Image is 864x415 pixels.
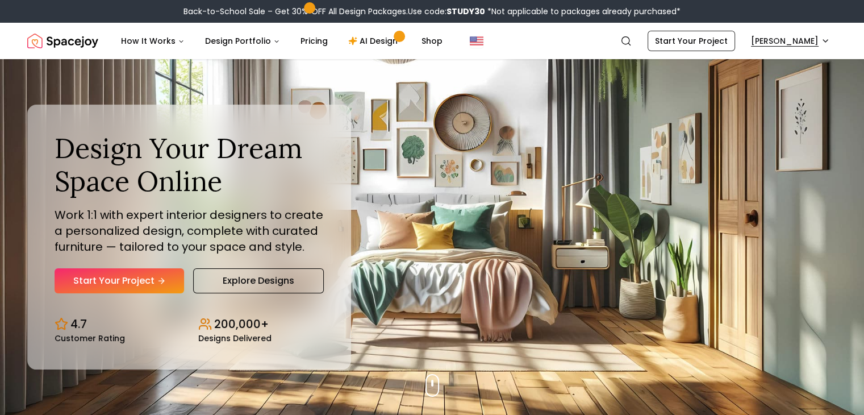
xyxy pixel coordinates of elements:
p: Work 1:1 with expert interior designers to create a personalized design, complete with curated fu... [55,207,324,255]
button: [PERSON_NAME] [744,31,837,51]
span: *Not applicable to packages already purchased* [485,6,681,17]
a: Shop [412,30,452,52]
p: 200,000+ [214,316,269,332]
div: Back-to-School Sale – Get 30% OFF All Design Packages. [183,6,681,17]
img: United States [470,34,483,48]
nav: Global [27,23,837,59]
p: 4.7 [70,316,87,332]
a: AI Design [339,30,410,52]
nav: Main [112,30,452,52]
span: Use code: [408,6,485,17]
a: Explore Designs [193,268,324,293]
a: Spacejoy [27,30,98,52]
img: Spacejoy Logo [27,30,98,52]
div: Design stats [55,307,324,342]
a: Start Your Project [648,31,735,51]
h1: Design Your Dream Space Online [55,132,324,197]
a: Pricing [291,30,337,52]
b: STUDY30 [446,6,485,17]
small: Customer Rating [55,334,125,342]
button: Design Portfolio [196,30,289,52]
a: Start Your Project [55,268,184,293]
small: Designs Delivered [198,334,272,342]
button: How It Works [112,30,194,52]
